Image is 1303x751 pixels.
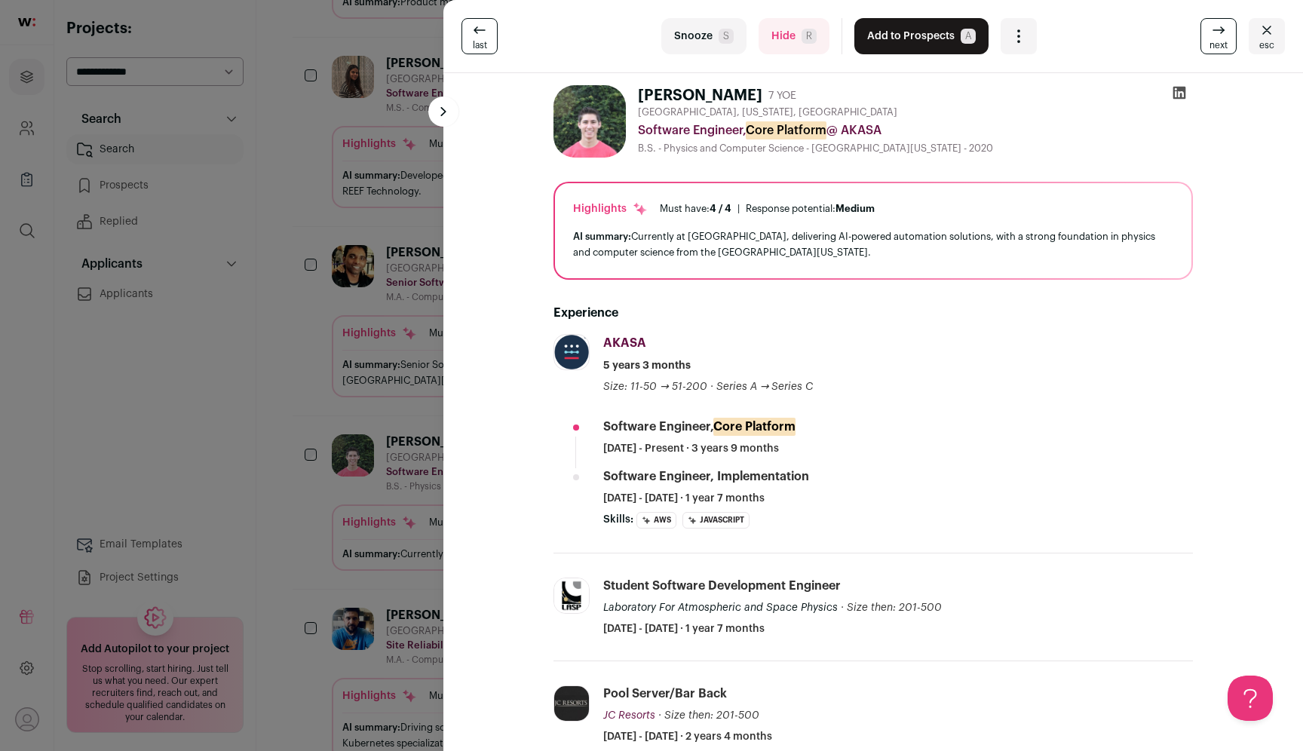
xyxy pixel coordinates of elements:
[603,418,796,435] div: Software Engineer,
[658,710,759,721] span: · Size then: 201-500
[716,382,814,392] span: Series A → Series C
[554,335,589,369] img: 35949f0a839680433cd397b5306ef92bd230dc1a0990643c5d438e65ec50c330.png
[841,602,942,613] span: · Size then: 201-500
[603,602,838,613] span: Laboratory For Atmospheric and Space Physics
[573,231,631,241] span: AI summary:
[638,143,1193,155] div: B.S. - Physics and Computer Science - [GEOGRAPHIC_DATA][US_STATE] - 2020
[461,18,498,54] a: last
[746,121,826,139] mark: Core Platform
[603,491,765,506] span: [DATE] - [DATE] · 1 year 7 months
[802,29,817,44] span: R
[746,203,875,215] div: Response potential:
[710,379,713,394] span: ·
[553,304,1193,322] h2: Experience
[682,512,750,529] li: JavaScript
[638,106,897,118] span: [GEOGRAPHIC_DATA], [US_STATE], [GEOGRAPHIC_DATA]
[554,686,589,721] img: 32aac01b1a1b2f810a26cf462601139c3571e9fc52b360462d5a2d8f33f1df6d.jpg
[638,121,1193,139] div: Software Engineer, @ AKASA
[603,710,655,721] span: JC Resorts
[603,729,772,744] span: [DATE] - [DATE] · 2 years 4 months
[603,382,707,392] span: Size: 11-50 → 51-200
[961,29,976,44] span: A
[603,578,841,594] div: Student Software Development Engineer
[660,203,875,215] ul: |
[573,228,1173,260] div: Currently at [GEOGRAPHIC_DATA], delivering AI-powered automation solutions, with a strong foundat...
[854,18,989,54] button: Add to ProspectsA
[835,204,875,213] span: Medium
[603,358,691,373] span: 5 years 3 months
[1228,676,1273,721] iframe: Help Scout Beacon - Open
[473,39,487,51] span: last
[1249,18,1285,54] button: Close
[710,204,731,213] span: 4 / 4
[768,88,796,103] div: 7 YOE
[1259,39,1274,51] span: esc
[603,512,633,527] span: Skills:
[553,85,626,158] img: c7871a4884761680581d22db09381451ad89ce885e3acd889da0e58b8587508e
[1200,18,1237,54] a: next
[660,203,731,215] div: Must have:
[661,18,747,54] button: SnoozeS
[554,578,589,613] img: b996ad43f2c892364d062777be490b1fe5bac27209b53eaa803db8baf076f60a.jpg
[638,85,762,106] h1: [PERSON_NAME]
[1001,18,1037,54] button: Open dropdown
[759,18,829,54] button: HideR
[719,29,734,44] span: S
[603,337,646,349] span: AKASA
[603,621,765,636] span: [DATE] - [DATE] · 1 year 7 months
[603,468,809,485] div: Software Engineer, Implementation
[713,418,796,436] mark: Core Platform
[603,441,779,456] span: [DATE] - Present · 3 years 9 months
[636,512,676,529] li: AWS
[573,201,648,216] div: Highlights
[603,685,727,702] div: Pool Server/Bar Back
[1209,39,1228,51] span: next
